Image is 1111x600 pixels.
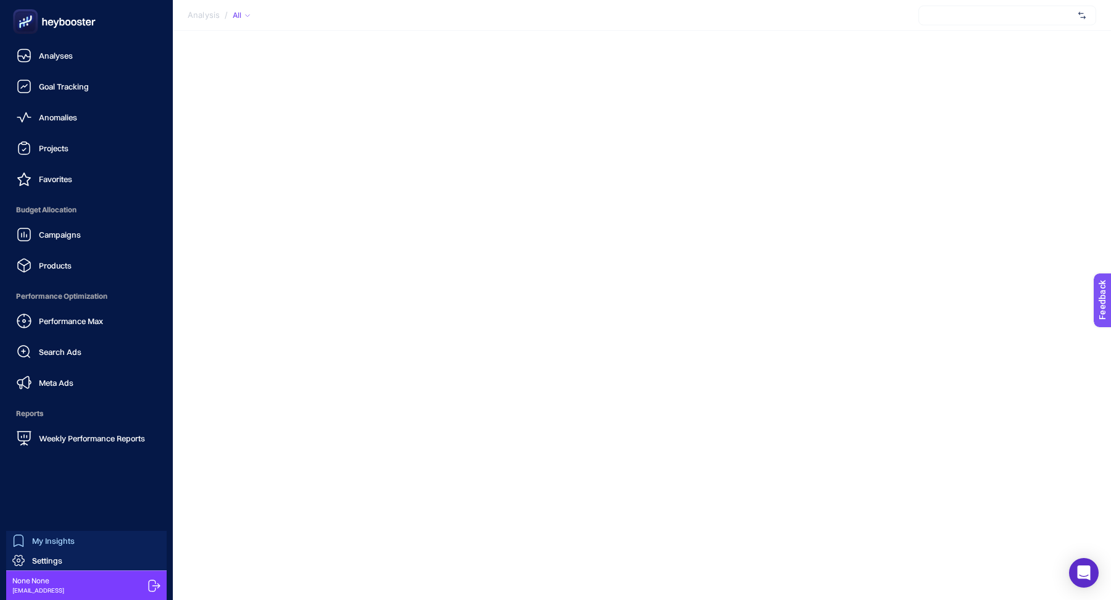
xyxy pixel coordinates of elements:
a: Meta Ads [10,370,163,395]
span: Budget Allocation [10,198,163,222]
a: Favorites [10,167,163,191]
span: Projects [39,143,69,153]
span: Performance Optimization [10,284,163,309]
span: None None [12,576,64,586]
span: Analysis [188,10,220,20]
div: All [233,10,250,20]
span: Reports [10,401,163,426]
span: Products [39,260,72,270]
span: [EMAIL_ADDRESS] [12,586,64,595]
span: Analyses [39,51,73,60]
img: svg%3e [1078,9,1086,22]
span: / [225,10,228,20]
a: Analyses [10,43,163,68]
span: My Insights [32,536,75,546]
a: Search Ads [10,340,163,364]
a: Weekly Performance Reports [10,426,163,451]
span: Campaigns [39,230,81,240]
span: Goal Tracking [39,81,89,91]
a: Settings [6,551,167,570]
span: Meta Ads [39,378,73,388]
span: Performance Max [39,316,103,326]
div: Open Intercom Messenger [1069,558,1099,588]
a: My Insights [6,531,167,551]
span: Settings [32,556,62,565]
a: Goal Tracking [10,74,163,99]
span: Weekly Performance Reports [39,433,145,443]
a: Projects [10,136,163,160]
a: Campaigns [10,222,163,247]
span: Favorites [39,174,72,184]
span: Feedback [7,4,47,14]
span: Search Ads [39,347,81,357]
a: Anomalies [10,105,163,130]
span: Anomalies [39,112,77,122]
a: Products [10,253,163,278]
a: Performance Max [10,309,163,333]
